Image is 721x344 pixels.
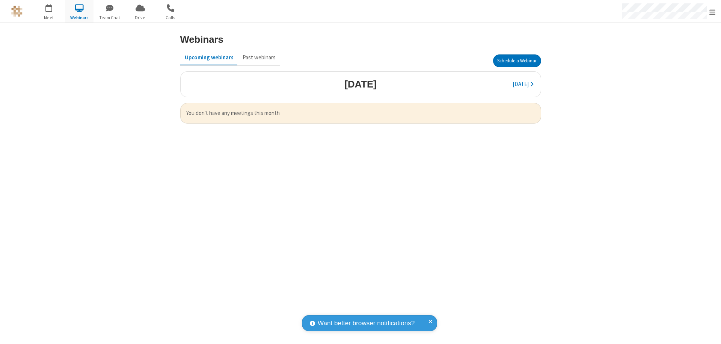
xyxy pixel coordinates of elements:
button: [DATE] [508,77,538,92]
span: Want better browser notifications? [318,318,415,328]
h3: Webinars [180,34,223,45]
h3: [DATE] [344,79,376,89]
button: Schedule a Webinar [493,54,541,67]
span: Drive [126,14,154,21]
img: QA Selenium DO NOT DELETE OR CHANGE [11,6,23,17]
span: Meet [35,14,63,21]
span: Team Chat [96,14,124,21]
span: [DATE] [513,80,529,88]
span: You don't have any meetings this month [186,109,535,118]
span: Calls [157,14,185,21]
span: Webinars [65,14,94,21]
button: Past webinars [238,50,280,65]
button: Upcoming webinars [180,50,238,65]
